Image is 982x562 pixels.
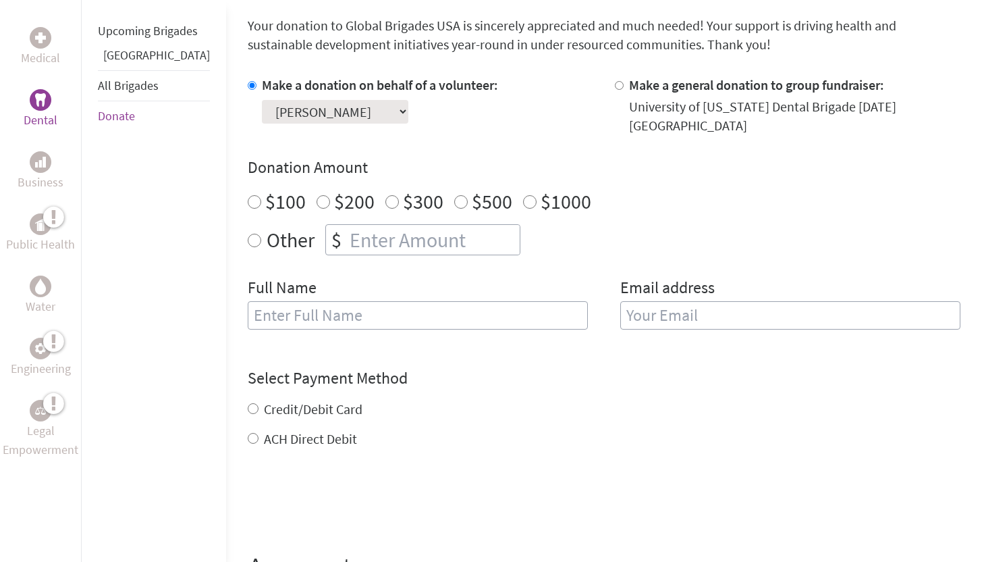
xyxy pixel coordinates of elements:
p: Legal Empowerment [3,421,78,459]
img: Engineering [35,343,46,354]
input: Your Email [620,301,960,330]
label: Email address [620,277,715,301]
a: [GEOGRAPHIC_DATA] [103,47,210,63]
label: ACH Direct Debit [264,430,357,447]
p: Dental [24,111,57,130]
p: Business [18,173,63,192]
iframe: reCAPTCHA [248,476,453,528]
img: Legal Empowerment [35,407,46,415]
div: University of [US_STATE] Dental Brigade [DATE] [GEOGRAPHIC_DATA] [629,97,960,135]
li: All Brigades [98,70,210,101]
img: Public Health [35,218,46,231]
a: WaterWater [26,276,55,316]
img: Business [35,157,46,168]
h4: Select Payment Method [248,367,960,389]
li: Panama [98,46,210,70]
div: $ [326,225,347,255]
img: Water [35,278,46,294]
a: Donate [98,108,135,124]
div: Water [30,276,51,297]
div: Engineering [30,338,51,359]
p: Public Health [6,235,75,254]
input: Enter Full Name [248,301,588,330]
img: Dental [35,93,46,106]
div: Medical [30,27,51,49]
label: Credit/Debit Card [264,401,362,417]
a: DentalDental [24,89,57,130]
div: Legal Empowerment [30,400,51,421]
input: Enter Amount [347,225,520,255]
label: $1000 [541,188,591,214]
div: Dental [30,89,51,111]
div: Business [30,151,51,173]
a: BusinessBusiness [18,151,63,192]
label: Full Name [248,277,317,301]
a: MedicalMedical [21,27,60,68]
a: Upcoming Brigades [98,23,198,39]
a: Legal EmpowermentLegal Empowerment [3,400,78,459]
p: Water [26,297,55,316]
label: $300 [403,188,443,214]
div: Public Health [30,213,51,235]
p: Engineering [11,359,71,378]
li: Upcoming Brigades [98,16,210,46]
p: Medical [21,49,60,68]
img: Medical [35,32,46,43]
p: Your donation to Global Brigades USA is sincerely appreciated and much needed! Your support is dr... [248,16,960,54]
li: Donate [98,101,210,131]
label: Make a donation on behalf of a volunteer: [262,76,498,93]
label: $200 [334,188,375,214]
label: Make a general donation to group fundraiser: [629,76,884,93]
h4: Donation Amount [248,157,960,178]
a: Public HealthPublic Health [6,213,75,254]
a: EngineeringEngineering [11,338,71,378]
label: $100 [265,188,306,214]
a: All Brigades [98,78,159,93]
label: Other [267,224,315,255]
label: $500 [472,188,512,214]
